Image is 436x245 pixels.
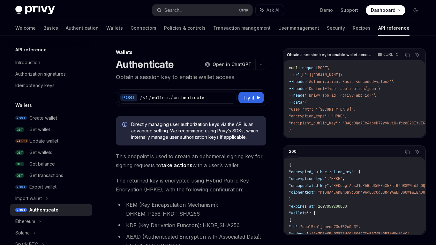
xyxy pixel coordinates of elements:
span: , [410,231,412,236]
div: / [149,94,151,101]
span: : [327,176,329,181]
div: / [170,94,173,101]
span: : [316,190,318,195]
p: cURL [383,52,393,57]
span: GET [15,127,24,132]
span: GET [15,150,24,155]
span: "encryption_type": "HPKE", [289,114,347,119]
a: Authorization signatures [10,68,92,80]
li: KEM (Key Encapsulation Mechanism): DHKEM_P256_HKDF_SHA256 [116,200,266,218]
span: --data [289,100,302,105]
button: Search...CtrlK [152,4,253,16]
a: Connectors [131,20,156,36]
span: \ [327,65,329,71]
span: \ [378,86,380,91]
div: wallets [152,94,170,101]
span: Directly managing user authorization keys via the API is an advanced setting. We recommend using ... [131,121,260,140]
div: Introduction [15,59,40,66]
span: 1697059200000 [318,204,347,209]
button: Ask AI [413,51,422,59]
div: Solana [15,229,30,237]
button: Ask AI [413,148,422,156]
div: Wallets [116,49,266,56]
a: Security [327,20,345,36]
span: POST [15,208,27,212]
a: GETGet balance [10,158,92,170]
div: Import wallet [15,195,42,202]
span: This endpoint is used to create an ephemeral signing key for signing requests to with a user’s wa... [116,152,266,170]
span: --header [289,86,307,91]
button: Open in ChatGPT [201,59,255,70]
a: GETGet wallet [10,124,92,135]
div: v1 [143,94,148,101]
div: Get balance [29,160,55,168]
span: "user_jwt": "[SECURITY_DATA]", [289,107,356,112]
span: "ciphertext" [289,190,316,195]
div: authenticate [174,94,204,101]
h5: Wallets [15,101,32,109]
span: Open in ChatGPT [213,61,252,68]
div: Get transactions [29,172,63,179]
a: User management [278,20,319,36]
h5: API reference [15,46,47,54]
span: \ [374,93,376,98]
div: POST [120,94,137,101]
a: take actions [161,162,192,169]
span: "encapsulated_key" [289,183,329,188]
span: --request [298,65,318,71]
span: "encryption_type" [289,176,327,181]
img: dark logo [15,6,55,15]
a: Idempotency keys [10,80,92,91]
div: Create wallet [29,114,57,122]
p: Obtain a session key to enable wallet access. [116,73,266,82]
span: : [298,224,300,229]
span: : [329,183,331,188]
span: GET [15,162,24,167]
span: curl [289,65,298,71]
span: 'Authorization: Basic <encoded-value>' [307,79,392,84]
span: "address" [289,231,309,236]
span: "0x3DE69Fd93873d40459f27Ce5B74B42536f8d6149" [311,231,410,236]
div: 200 [287,148,298,155]
a: Basics [43,20,58,36]
span: 'privy-app-id: <privy-app-id>' [307,93,374,98]
button: Copy the contents from the code block [403,51,411,59]
a: Wallets [106,20,123,36]
span: \ [392,79,394,84]
a: Dashboard [366,5,405,15]
svg: Info [122,122,129,128]
span: POST [15,185,27,189]
a: Authentication [66,20,99,36]
span: --url [289,72,300,78]
div: Export wallet [29,183,56,191]
span: , [358,224,360,229]
span: : [316,204,318,209]
span: Dashboard [371,7,395,13]
div: Get wallet [29,126,50,133]
div: Search... [164,6,182,14]
span: Try it [242,94,254,101]
div: Idempotency keys [15,82,55,89]
span: "wallets" [289,211,309,216]
div: Update wallet [29,137,58,145]
a: Policies & controls [164,20,206,36]
span: '{ [302,100,307,105]
span: }, [289,197,293,202]
a: Recipes [353,20,371,36]
div: Ethereum [15,218,35,225]
span: [URL][DOMAIN_NAME] [300,72,340,78]
a: GETGet wallets [10,147,92,158]
span: "id" [289,224,298,229]
a: PATCHUpdate wallet [10,135,92,147]
span: : { [354,169,360,174]
span: "expires_at" [289,204,316,209]
span: { [289,218,291,223]
span: { [289,162,291,167]
div: Get wallets [29,149,52,156]
button: Ask AI [256,4,284,16]
div: / [140,94,142,101]
span: The returned key is encrypted using Hybrid Public Key Encryption (HPKE), with the following confi... [116,176,266,194]
a: POSTCreate wallet [10,112,92,124]
a: GETGet transactions [10,170,92,181]
button: cURL [374,49,401,60]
